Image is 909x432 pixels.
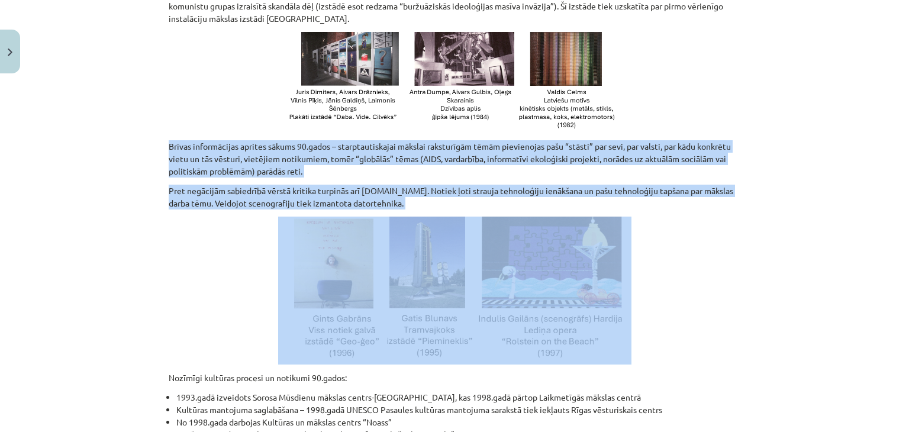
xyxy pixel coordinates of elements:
img: icon-close-lesson-0947bae3869378f0d4975bcd49f059093ad1ed9edebbc8119c70593378902aed.svg [8,49,12,56]
li: 1993.gadā izveidots Sorosa Mūsdienu mākslas centrs-[GEOGRAPHIC_DATA], kas 1998.gadā pārtop Laikme... [176,391,740,404]
li: Kultūras mantojuma saglabāšana – 1998.gadā UNESCO Pasaules kultūras mantojuma sarakstā tiek iekļa... [176,404,740,416]
p: Pret negācijām sabiedrībā vērstā kritika turpinās arī [DOMAIN_NAME]. Notiek ļoti strauja tehnoloģ... [169,185,740,209]
p: Brīvas informācijas aprites sākums 90.gados – starptautiskajai mākslai raksturīgām tēmām pievieno... [169,140,740,178]
p: Nozīmīgi kultūras procesi un notikumi 90.gados: [169,372,740,384]
li: No 1998.gada darbojas Kultūras un mākslas centrs “Noass” [176,416,740,428]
